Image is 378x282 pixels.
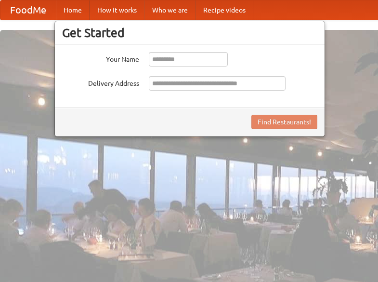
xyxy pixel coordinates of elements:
[196,0,253,20] a: Recipe videos
[0,0,56,20] a: FoodMe
[144,0,196,20] a: Who we are
[62,76,139,88] label: Delivery Address
[62,52,139,64] label: Your Name
[62,26,317,40] h3: Get Started
[56,0,90,20] a: Home
[251,115,317,129] button: Find Restaurants!
[90,0,144,20] a: How it works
